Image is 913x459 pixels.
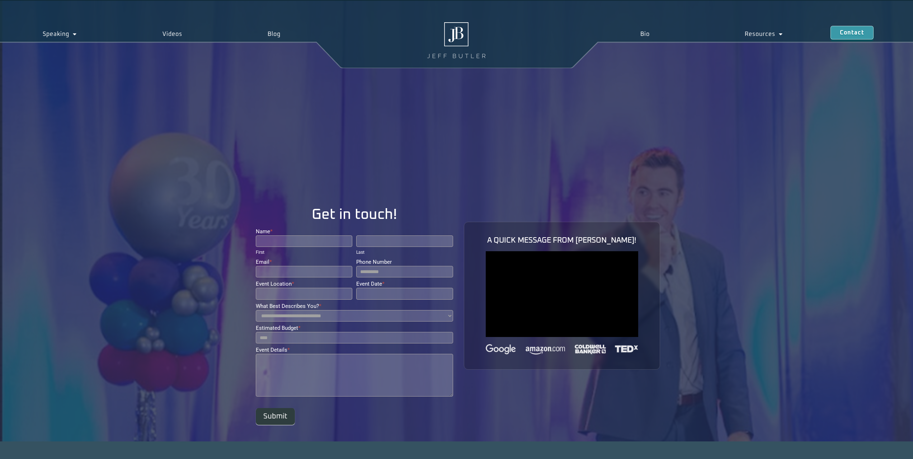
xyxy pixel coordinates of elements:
h1: A QUICK MESSAGE FROM [PERSON_NAME]! [486,236,638,244]
button: Submit [256,408,295,425]
div: First [256,249,353,256]
span: Contact [840,30,864,36]
label: Phone Number [356,259,453,266]
a: Contact [830,26,874,39]
label: Estimated Budget [256,325,453,332]
label: What Best Describes You? [256,304,453,310]
iframe: vimeo Video Player [486,251,638,337]
label: Event Date [356,281,453,288]
a: Videos [120,26,225,42]
h1: Get in touch! [256,207,453,222]
label: Event Details [256,347,453,354]
nav: Menu [593,26,830,42]
a: Bio [593,26,697,42]
label: Event Location [256,281,353,288]
a: Blog [225,26,324,42]
div: Last [356,249,453,256]
label: Name [256,229,353,235]
label: Email [256,259,353,266]
a: Resources [697,26,830,42]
